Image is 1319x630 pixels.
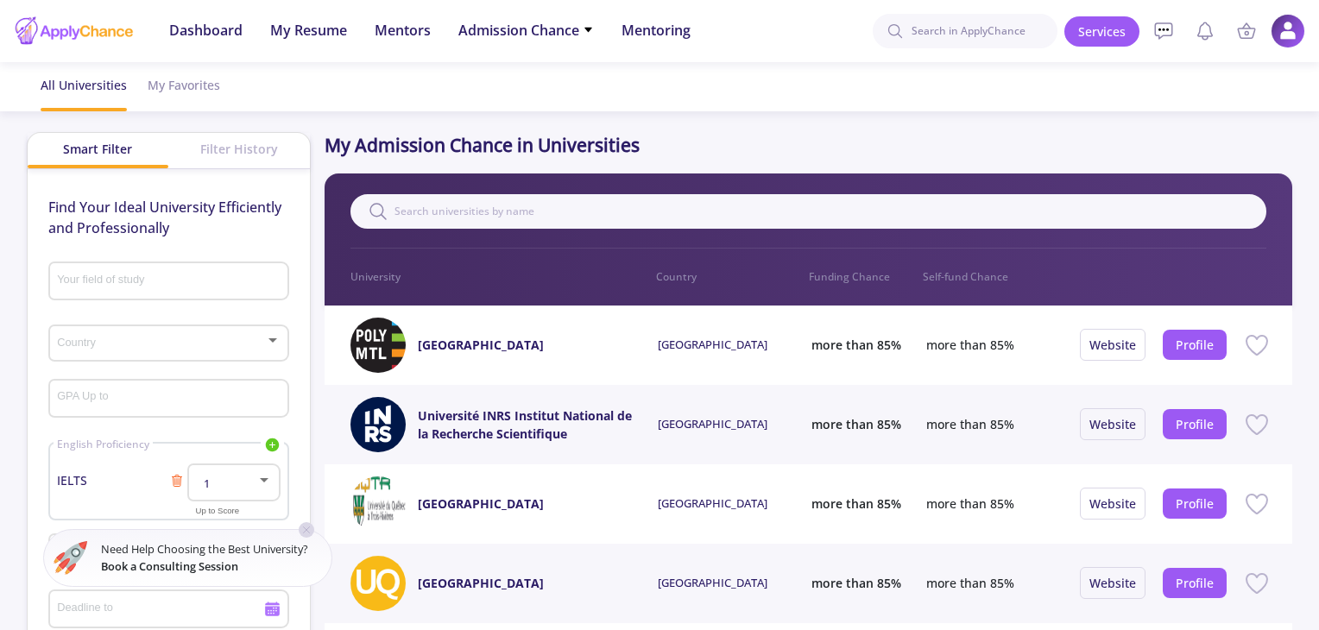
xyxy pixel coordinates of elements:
[325,132,1292,160] p: My Admission Chance in Universities
[926,336,1014,354] span: more than 85%
[811,495,901,513] span: more than 85%
[350,194,1266,229] input: Search universities by name
[1089,416,1136,432] a: Website
[375,20,431,41] span: Mentors
[1080,567,1145,599] button: Website
[101,541,322,574] small: Need Help Choosing the Best University?
[41,62,127,108] div: All Universities
[1176,416,1214,432] a: Profile
[1089,495,1136,512] a: Website
[54,437,153,452] span: English Proficiency
[1163,568,1227,598] button: Profile
[1080,329,1145,361] button: Website
[418,336,544,354] a: [GEOGRAPHIC_DATA]
[926,574,1014,592] span: more than 85%
[809,269,924,285] p: Funding Chance
[418,574,544,592] a: [GEOGRAPHIC_DATA]
[658,575,767,592] span: [GEOGRAPHIC_DATA]
[658,416,767,433] span: [GEOGRAPHIC_DATA]
[195,507,239,516] mat-hint: Up to Score
[199,476,210,491] span: 1
[923,269,1038,285] p: Self-fund Chance
[811,574,901,592] span: more than 85%
[1163,409,1227,439] button: Profile
[54,541,87,575] img: ac-market
[622,20,691,41] span: Mentoring
[270,20,347,41] span: My Resume
[1176,575,1214,591] a: Profile
[1080,488,1145,520] button: Website
[101,558,238,574] span: Book a Consulting Session
[350,269,656,285] p: University
[873,14,1057,48] input: Search in ApplyChance
[28,133,169,165] div: Smart Filter
[1163,488,1227,519] button: Profile
[1163,330,1227,360] button: Profile
[1176,337,1214,353] a: Profile
[1064,16,1139,47] a: Services
[658,337,767,354] span: [GEOGRAPHIC_DATA]
[48,197,289,238] p: Find Your Ideal University Efficiently and Professionally
[1089,337,1136,353] a: Website
[148,62,220,108] div: My Favorites
[1089,575,1136,591] a: Website
[458,20,594,41] span: Admission Chance
[169,20,243,41] span: Dashboard
[811,336,901,354] span: more than 85%
[658,495,767,513] span: [GEOGRAPHIC_DATA]
[1080,408,1145,440] button: Website
[1176,495,1214,512] a: Profile
[811,415,901,433] span: more than 85%
[168,133,310,165] div: Filter History
[418,406,637,443] a: Université INRS Institut National de la Recherche Scientifique
[926,495,1014,513] span: more than 85%
[656,269,809,285] p: Country
[418,495,544,513] a: [GEOGRAPHIC_DATA]
[57,471,170,489] span: IELTS
[926,415,1014,433] span: more than 85%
